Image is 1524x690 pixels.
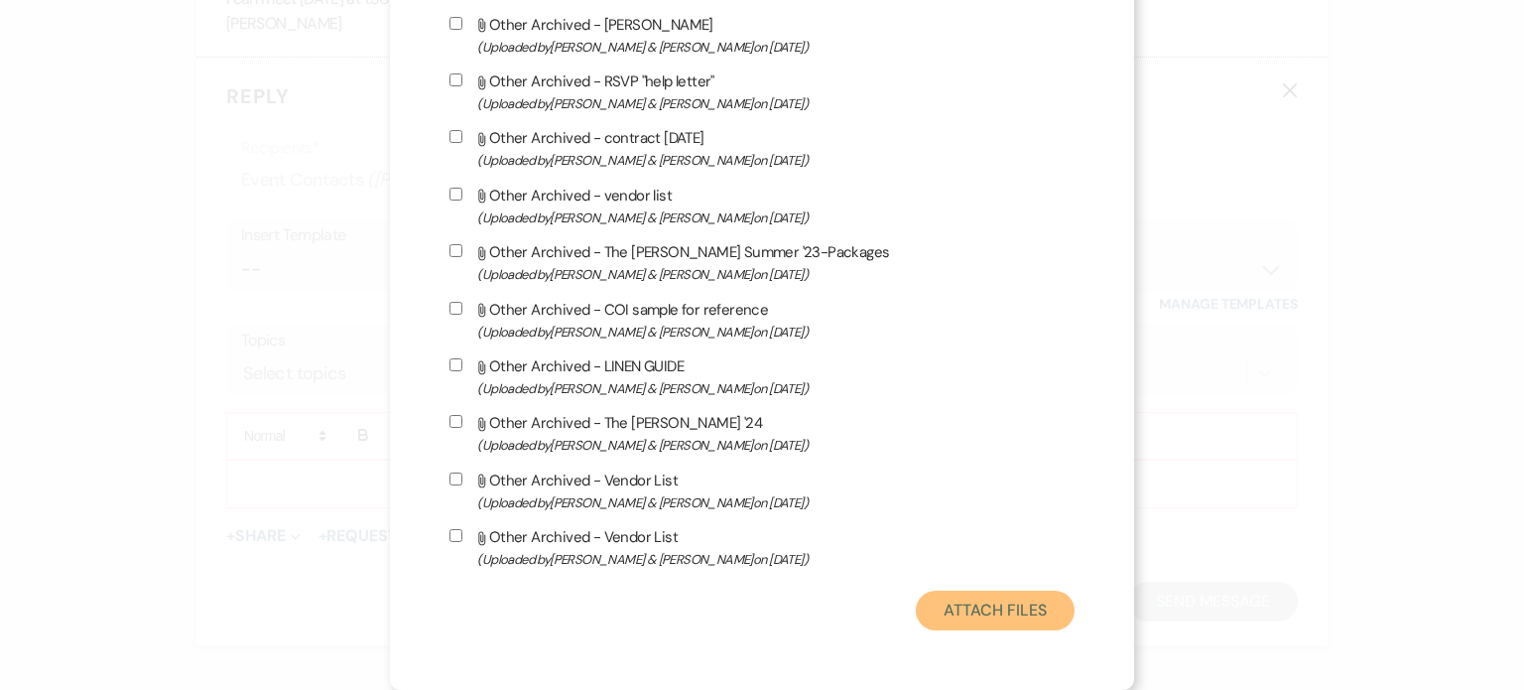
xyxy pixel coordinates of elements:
[449,410,1074,457] label: Other Archived - The [PERSON_NAME] '24
[477,548,1074,571] span: (Uploaded by [PERSON_NAME] & [PERSON_NAME] on [DATE] )
[449,17,462,30] input: Other Archived - [PERSON_NAME](Uploaded by[PERSON_NAME] & [PERSON_NAME]on [DATE])
[449,12,1074,59] label: Other Archived - [PERSON_NAME]
[449,244,462,257] input: Other Archived - The [PERSON_NAME] Summer '23-Packages(Uploaded by[PERSON_NAME] & [PERSON_NAME]on...
[477,149,1074,172] span: (Uploaded by [PERSON_NAME] & [PERSON_NAME] on [DATE] )
[449,125,1074,172] label: Other Archived - contract [DATE]
[449,183,1074,229] label: Other Archived - vendor list
[477,321,1074,344] span: (Uploaded by [PERSON_NAME] & [PERSON_NAME] on [DATE] )
[477,491,1074,514] span: (Uploaded by [PERSON_NAME] & [PERSON_NAME] on [DATE] )
[449,358,462,371] input: Other Archived - LINEN GUIDE(Uploaded by[PERSON_NAME] & [PERSON_NAME]on [DATE])
[449,415,462,428] input: Other Archived - The [PERSON_NAME] '24(Uploaded by[PERSON_NAME] & [PERSON_NAME]on [DATE])
[449,524,1074,571] label: Other Archived - Vendor List
[449,473,462,485] input: Other Archived - Vendor List(Uploaded by[PERSON_NAME] & [PERSON_NAME]on [DATE])
[449,468,1074,514] label: Other Archived - Vendor List
[449,188,462,201] input: Other Archived - vendor list(Uploaded by[PERSON_NAME] & [PERSON_NAME]on [DATE])
[449,529,462,542] input: Other Archived - Vendor List(Uploaded by[PERSON_NAME] & [PERSON_NAME]on [DATE])
[916,591,1074,630] button: Attach Files
[449,239,1074,286] label: Other Archived - The [PERSON_NAME] Summer '23-Packages
[477,263,1074,286] span: (Uploaded by [PERSON_NAME] & [PERSON_NAME] on [DATE] )
[449,130,462,143] input: Other Archived - contract [DATE](Uploaded by[PERSON_NAME] & [PERSON_NAME]on [DATE])
[449,353,1074,400] label: Other Archived - LINEN GUIDE
[477,377,1074,400] span: (Uploaded by [PERSON_NAME] & [PERSON_NAME] on [DATE] )
[449,302,462,315] input: Other Archived - COI sample for reference(Uploaded by[PERSON_NAME] & [PERSON_NAME]on [DATE])
[449,297,1074,344] label: Other Archived - COI sample for reference
[449,69,1074,115] label: Other Archived - RSVP "help letter"
[477,207,1074,229] span: (Uploaded by [PERSON_NAME] & [PERSON_NAME] on [DATE] )
[477,36,1074,59] span: (Uploaded by [PERSON_NAME] & [PERSON_NAME] on [DATE] )
[477,434,1074,457] span: (Uploaded by [PERSON_NAME] & [PERSON_NAME] on [DATE] )
[449,73,462,86] input: Other Archived - RSVP "help letter"(Uploaded by[PERSON_NAME] & [PERSON_NAME]on [DATE])
[477,92,1074,115] span: (Uploaded by [PERSON_NAME] & [PERSON_NAME] on [DATE] )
